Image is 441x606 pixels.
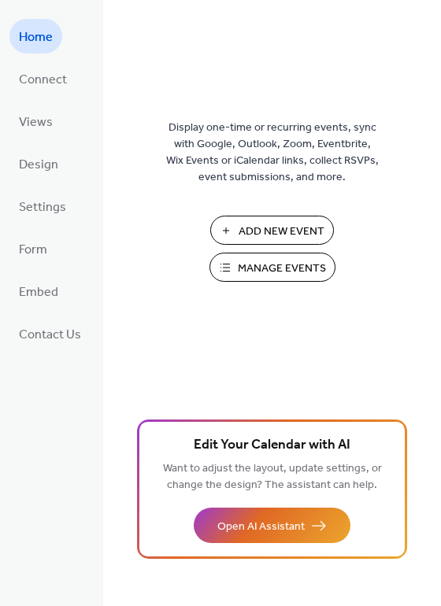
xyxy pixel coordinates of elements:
span: Add New Event [239,224,324,240]
a: Connect [9,61,76,96]
span: Want to adjust the layout, update settings, or change the design? The assistant can help. [163,458,382,496]
span: Display one-time or recurring events, sync with Google, Outlook, Zoom, Eventbrite, Wix Events or ... [166,120,379,186]
span: Connect [19,68,67,93]
a: Embed [9,274,68,309]
a: Design [9,146,68,181]
span: Form [19,238,47,263]
button: Add New Event [210,216,334,245]
span: Design [19,153,58,178]
a: Form [9,231,57,266]
button: Open AI Assistant [194,508,350,543]
a: Views [9,104,62,139]
span: Edit Your Calendar with AI [194,434,350,456]
span: Open AI Assistant [217,519,305,535]
span: Manage Events [238,261,326,277]
button: Manage Events [209,253,335,282]
a: Contact Us [9,316,91,351]
span: Contact Us [19,323,81,348]
a: Settings [9,189,76,224]
span: Views [19,110,53,135]
span: Settings [19,195,66,220]
span: Embed [19,280,58,305]
a: Home [9,19,62,54]
span: Home [19,25,53,50]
